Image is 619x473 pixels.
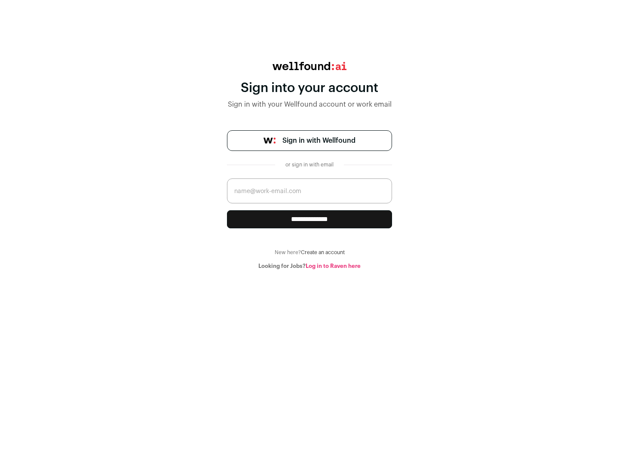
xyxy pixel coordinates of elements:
[301,250,345,255] a: Create an account
[227,80,392,96] div: Sign into your account
[227,130,392,151] a: Sign in with Wellfound
[264,138,276,144] img: wellfound-symbol-flush-black-fb3c872781a75f747ccb3a119075da62bfe97bd399995f84a933054e44a575c4.png
[227,178,392,203] input: name@work-email.com
[273,62,346,70] img: wellfound:ai
[306,263,361,269] a: Log in to Raven here
[227,249,392,256] div: New here?
[227,99,392,110] div: Sign in with your Wellfound account or work email
[282,161,337,168] div: or sign in with email
[282,135,355,146] span: Sign in with Wellfound
[227,263,392,270] div: Looking for Jobs?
